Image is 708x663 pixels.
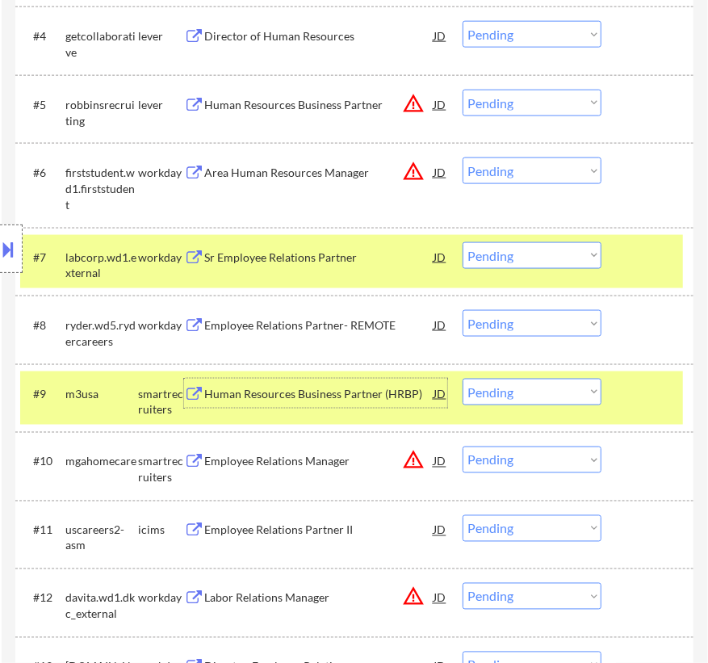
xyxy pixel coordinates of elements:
[65,97,138,128] div: robbinsrecruiting
[65,28,138,60] div: getcollaborative
[204,454,434,470] div: Employee Relations Manager
[33,522,52,539] div: #11
[33,97,52,113] div: #5
[138,454,184,485] div: smartrecruiters
[432,157,447,187] div: JD
[432,379,447,408] div: JD
[204,250,434,266] div: Sr Employee Relations Partner
[204,317,434,334] div: Employee Relations Partner- REMOTE
[204,28,434,44] div: Director of Human Resources
[65,590,138,622] div: davita.wd1.dkc_external
[432,515,447,544] div: JD
[138,522,184,539] div: icims
[432,90,447,119] div: JD
[432,21,447,50] div: JD
[65,454,138,470] div: mgahomecare
[65,522,138,554] div: uscareers2-asm
[138,97,184,113] div: lever
[138,386,184,418] div: smartrecruiters
[138,28,184,44] div: lever
[204,386,434,402] div: Human Resources Business Partner (HRBP)
[204,522,434,539] div: Employee Relations Partner II
[432,242,447,271] div: JD
[204,165,434,181] div: Area Human Resources Manager
[432,447,447,476] div: JD
[33,590,52,606] div: #12
[204,97,434,113] div: Human Resources Business Partner
[33,28,52,44] div: #4
[432,310,447,339] div: JD
[432,583,447,612] div: JD
[402,160,425,183] button: warning_amber
[402,585,425,608] button: warning_amber
[204,590,434,606] div: Labor Relations Manager
[402,449,425,472] button: warning_amber
[402,92,425,115] button: warning_amber
[33,454,52,470] div: #10
[138,590,184,606] div: workday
